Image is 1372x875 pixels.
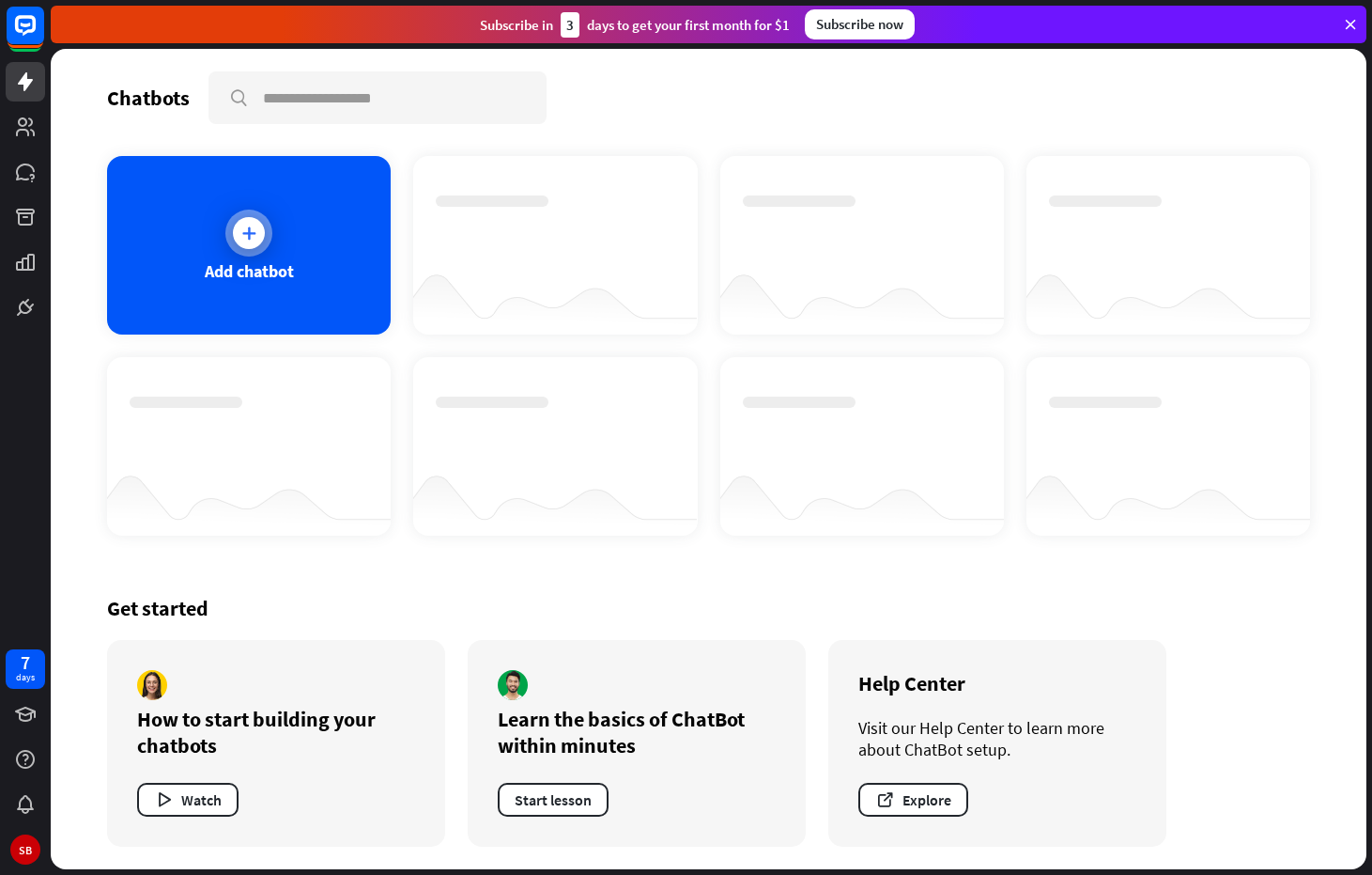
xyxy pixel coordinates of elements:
div: Help Center [858,670,1136,696]
div: SB [10,835,40,865]
a: 7 days [6,649,45,689]
div: Subscribe now [805,9,915,39]
div: Add chatbot [205,260,294,282]
button: Explore [858,783,968,817]
div: Chatbots [107,85,190,111]
button: Start lesson [498,783,609,817]
div: 7 [21,654,30,671]
img: author [137,670,167,700]
div: days [16,671,35,684]
button: Watch [137,783,239,817]
div: Get started [107,595,1310,621]
div: Subscribe in days to get your first month for $1 [480,12,790,38]
img: author [498,670,528,700]
div: Learn the basics of ChatBot within minutes [498,706,776,758]
button: Open LiveChat chat widget [15,8,71,64]
div: 3 [561,12,579,38]
div: How to start building your chatbots [137,706,415,758]
div: Visit our Help Center to learn more about ChatBot setup. [858,717,1136,760]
